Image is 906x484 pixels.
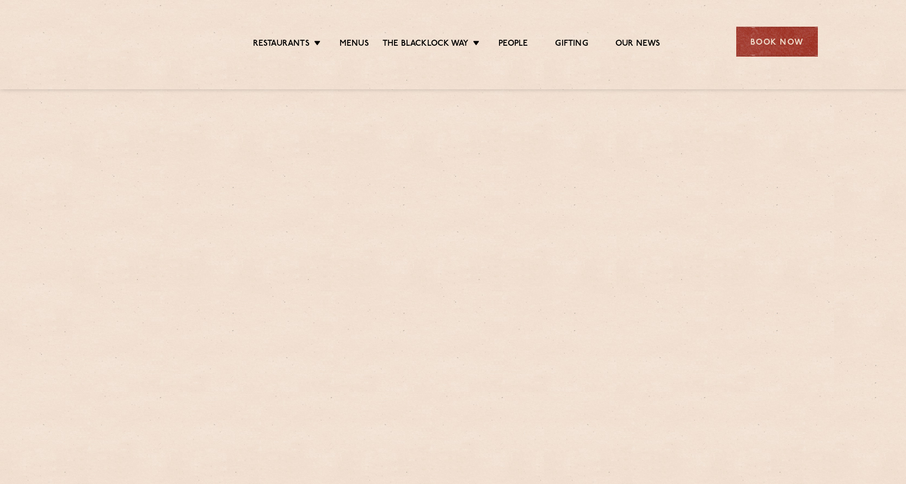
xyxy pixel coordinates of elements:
a: Menus [340,39,369,51]
a: The Blacklock Way [383,39,469,51]
div: Book Now [736,27,818,57]
a: Gifting [555,39,588,51]
a: Our News [615,39,661,51]
a: People [498,39,528,51]
img: svg%3E [89,10,183,73]
a: Restaurants [253,39,310,51]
